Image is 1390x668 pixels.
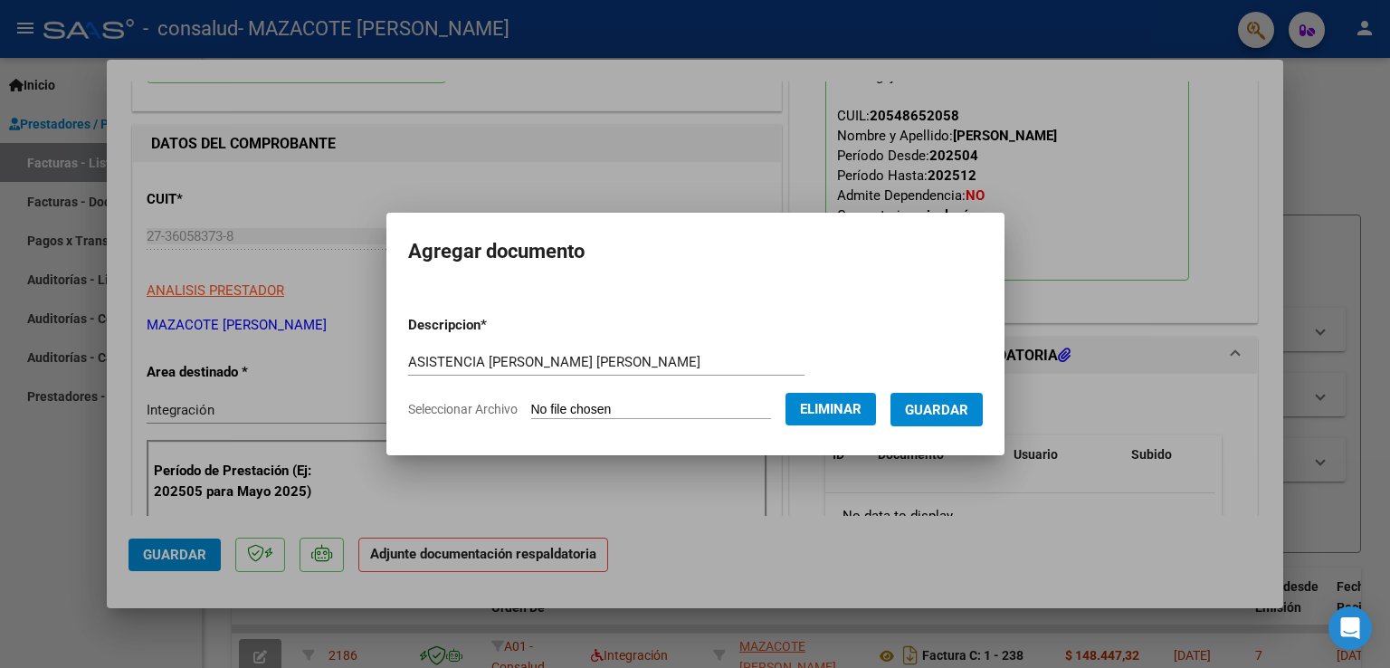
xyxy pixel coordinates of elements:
[800,401,862,417] span: Eliminar
[1328,606,1372,650] div: Open Intercom Messenger
[408,315,581,336] p: Descripcion
[890,393,983,426] button: Guardar
[905,402,968,418] span: Guardar
[408,234,983,269] h2: Agregar documento
[785,393,876,425] button: Eliminar
[408,402,518,416] span: Seleccionar Archivo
